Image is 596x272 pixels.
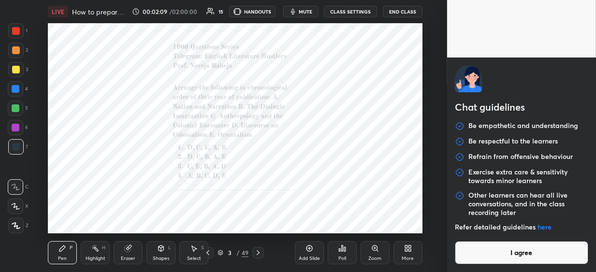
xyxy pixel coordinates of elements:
div: 3 [8,62,28,77]
div: H [102,245,105,250]
div: 5 [8,100,28,116]
div: 6 [8,120,28,135]
div: 2 [8,43,28,58]
p: Refrain from offensive behaviour [468,152,573,162]
div: Eraser [121,256,135,261]
button: End Class [383,6,422,17]
p: Be empathetic and understanding [468,121,578,131]
div: P [70,245,73,250]
div: 7 [8,139,28,155]
div: LIVE [48,6,68,17]
div: Pen [58,256,67,261]
div: 4 [8,81,28,97]
div: Select [187,256,201,261]
div: S [201,245,204,250]
div: 49 [242,248,248,257]
p: Exercise extra care & sensitivity towards minor learners [468,168,588,185]
div: 3 [225,250,235,256]
button: mute [283,6,318,17]
div: Zoom [368,256,381,261]
a: here [538,222,552,231]
div: / [237,250,240,256]
div: L [168,245,171,250]
button: CLASS SETTINGS [324,6,377,17]
div: C [8,179,29,195]
div: 15 [218,9,223,14]
p: Be respectful to the learners [468,137,558,146]
div: Highlight [86,256,105,261]
button: HANDOUTS [229,6,276,17]
span: mute [299,8,312,15]
p: Refer detailed guidelines [455,223,588,231]
div: Add Slide [299,256,320,261]
div: Poll [338,256,346,261]
div: X [8,199,29,214]
h4: How to prepare for [DATE] attempt? [72,7,128,16]
div: Z [8,218,29,233]
button: I agree [455,241,588,264]
div: 1 [8,23,28,39]
p: Other learners can hear all live conversations, and in the class recording later [468,191,588,217]
div: Shapes [153,256,169,261]
div: More [402,256,414,261]
h2: Chat guidelines [455,100,588,116]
